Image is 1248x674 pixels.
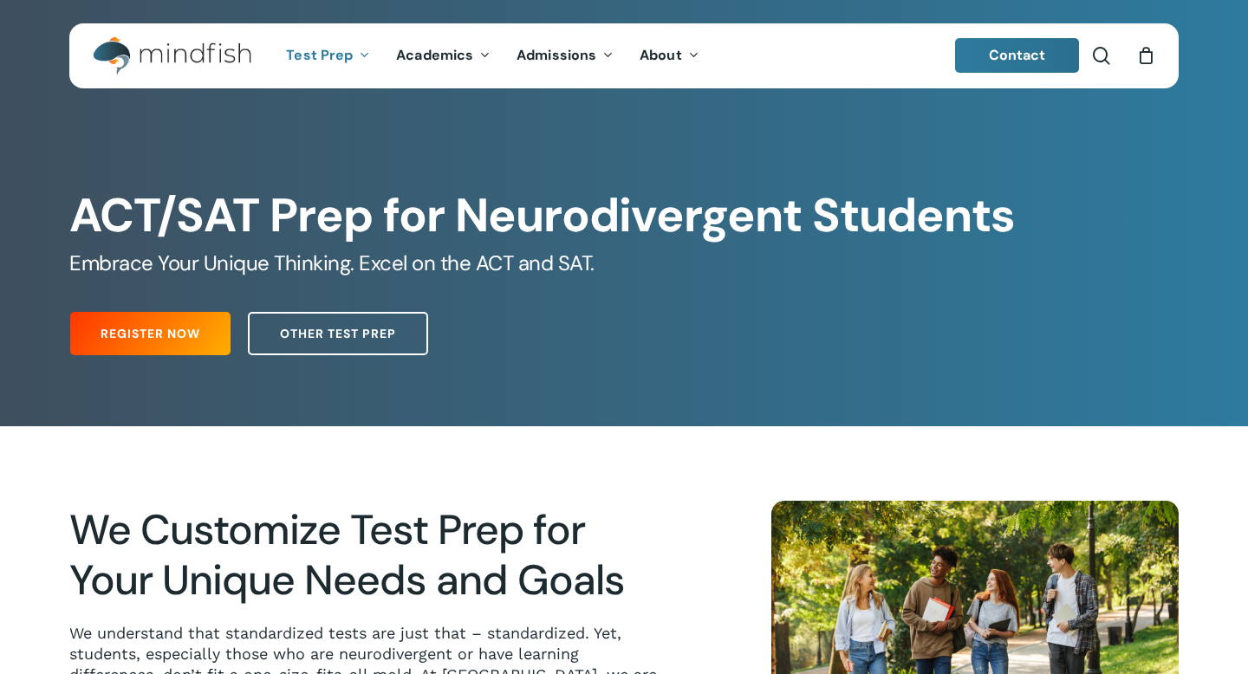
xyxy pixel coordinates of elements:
span: Other Test Prep [280,325,396,342]
header: Main Menu [69,23,1179,88]
h2: We Customize Test Prep for Your Unique Needs and Goals [69,505,667,606]
span: Admissions [517,46,596,64]
span: Contact [989,46,1046,64]
a: Register Now [70,312,231,355]
span: About [640,46,682,64]
a: Test Prep [273,49,383,63]
h5: Embrace Your Unique Thinking. Excel on the ACT and SAT. [69,250,1179,277]
h1: ACT/SAT Prep for Neurodivergent Students [69,188,1179,243]
a: Contact [955,38,1080,73]
span: Register Now [101,325,200,342]
span: Test Prep [286,46,353,64]
nav: Main Menu [273,23,712,88]
a: Academics [383,49,504,63]
span: Academics [396,46,473,64]
a: About [627,49,712,63]
a: Admissions [504,49,627,63]
a: Other Test Prep [248,312,428,355]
